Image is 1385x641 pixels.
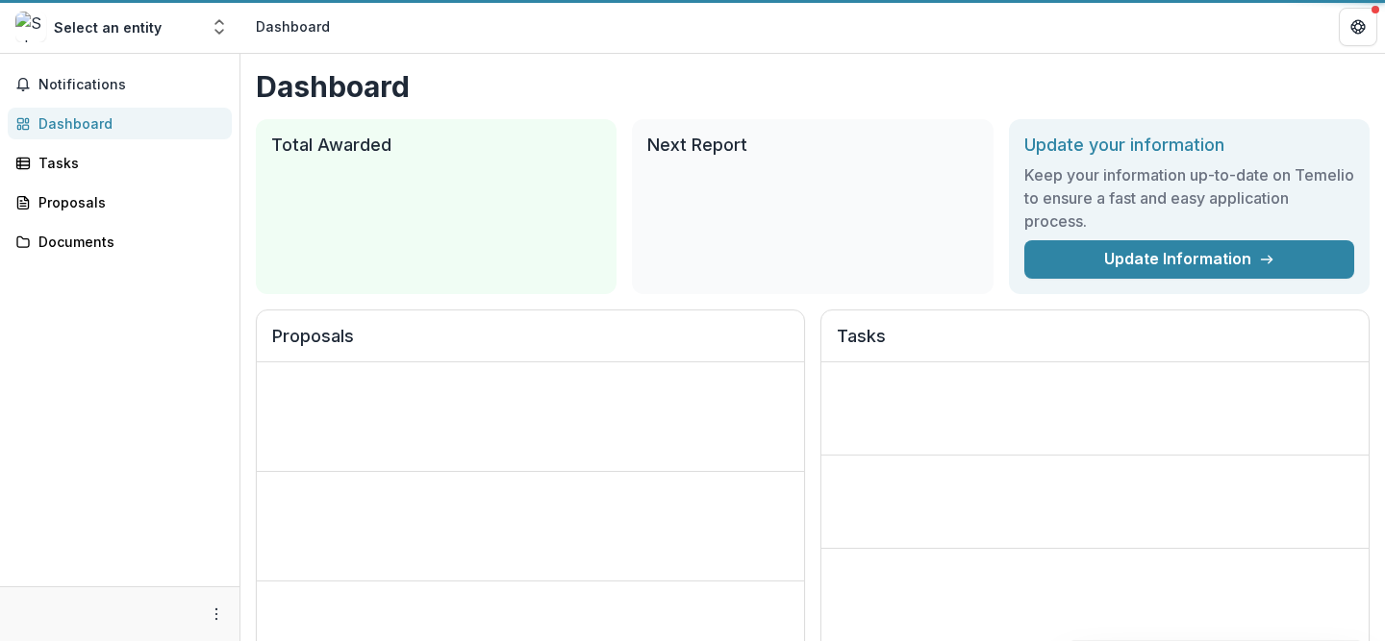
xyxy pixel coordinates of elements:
[205,603,228,626] button: More
[38,113,216,134] div: Dashboard
[38,77,224,93] span: Notifications
[271,135,601,156] h2: Total Awarded
[1024,240,1354,279] a: Update Information
[15,12,46,42] img: Select an entity
[206,8,233,46] button: Open entity switcher
[1024,163,1354,233] h3: Keep your information up-to-date on Temelio to ensure a fast and easy application process.
[248,12,338,40] nav: breadcrumb
[256,69,1370,104] h1: Dashboard
[1339,8,1377,46] button: Get Help
[38,192,216,212] div: Proposals
[8,147,232,179] a: Tasks
[837,326,1353,362] h2: Tasks
[8,186,232,218] a: Proposals
[272,326,789,362] h2: Proposals
[647,135,977,156] h2: Next Report
[1024,135,1354,156] h2: Update your information
[38,153,216,173] div: Tasks
[256,16,330,37] div: Dashboard
[8,226,232,258] a: Documents
[8,69,232,100] button: Notifications
[38,232,216,252] div: Documents
[8,108,232,139] a: Dashboard
[54,17,162,37] div: Select an entity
